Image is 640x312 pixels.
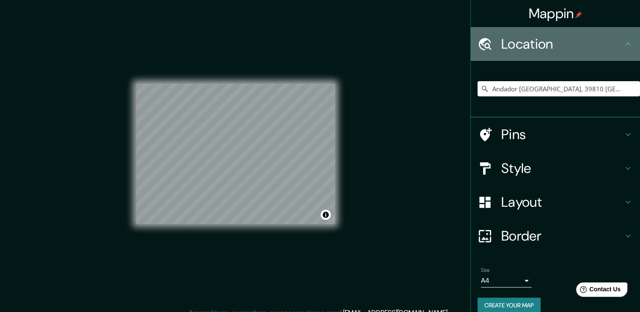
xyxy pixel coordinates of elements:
[565,279,631,303] iframe: Help widget launcher
[471,151,640,185] div: Style
[501,126,623,143] h4: Pins
[501,160,623,177] h4: Style
[471,219,640,253] div: Border
[501,36,623,52] h4: Location
[321,210,331,220] button: Toggle attribution
[471,118,640,151] div: Pins
[575,11,582,18] img: pin-icon.png
[471,27,640,61] div: Location
[529,5,582,22] h4: Mappin
[481,267,490,274] label: Size
[501,227,623,244] h4: Border
[501,194,623,211] h4: Layout
[136,84,335,224] canvas: Map
[471,185,640,219] div: Layout
[481,274,532,287] div: A4
[478,81,640,96] input: Pick your city or area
